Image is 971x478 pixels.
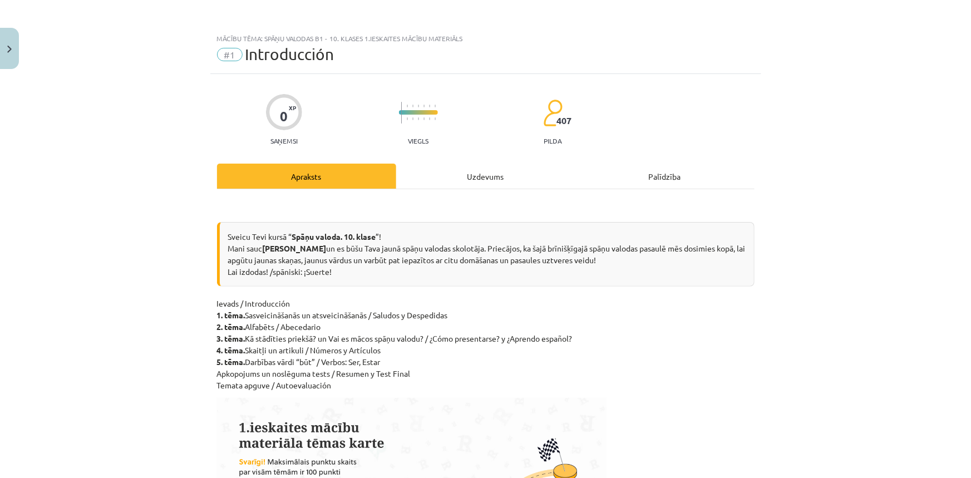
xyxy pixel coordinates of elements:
[217,298,755,391] p: Ievads / Introducción Sasveicināšanās un atsveicināšanās / Saludos y Despedidas Alfabēts / Abeced...
[401,102,402,124] img: icon-long-line-d9ea69661e0d244f92f715978eff75569469978d946b2353a9bb055b3ed8787d.svg
[289,105,296,111] span: XP
[217,164,396,189] div: Apraksts
[217,333,245,343] strong: 3. tēma.
[423,105,425,107] img: icon-short-line-57e1e144782c952c97e751825c79c345078a6d821885a25fce030b3d8c18986b.svg
[543,99,563,127] img: students-c634bb4e5e11cddfef0936a35e636f08e4e9abd3cc4e673bd6f9a4125e45ecb1.svg
[217,310,245,320] strong: 1. tēma.
[423,117,425,120] img: icon-short-line-57e1e144782c952c97e751825c79c345078a6d821885a25fce030b3d8c18986b.svg
[412,117,413,120] img: icon-short-line-57e1e144782c952c97e751825c79c345078a6d821885a25fce030b3d8c18986b.svg
[266,137,302,145] p: Saņemsi
[7,46,12,53] img: icon-close-lesson-0947bae3869378f0d4975bcd49f059093ad1ed9edebbc8119c70593378902aed.svg
[407,117,408,120] img: icon-short-line-57e1e144782c952c97e751825c79c345078a6d821885a25fce030b3d8c18986b.svg
[245,45,334,63] span: Introducción
[217,357,245,367] strong: 5. tēma.
[217,48,243,61] span: #1
[217,345,245,355] strong: 4. tēma.
[575,164,755,189] div: Palīdzība
[263,243,327,253] strong: [PERSON_NAME]
[412,105,413,107] img: icon-short-line-57e1e144782c952c97e751825c79c345078a6d821885a25fce030b3d8c18986b.svg
[217,35,755,42] div: Mācību tēma: Spāņu valodas b1 - 10. klases 1.ieskaites mācību materiāls
[292,231,376,242] strong: Spāņu valoda. 10. klase
[407,105,408,107] img: icon-short-line-57e1e144782c952c97e751825c79c345078a6d821885a25fce030b3d8c18986b.svg
[408,137,428,145] p: Viegls
[557,116,572,126] span: 407
[217,222,755,287] div: Sveicu Tevi kursā “ ”! Mani sauc un es būšu Tava jaunā spāņu valodas skolotāja. Priecājos, ka šaj...
[280,109,288,124] div: 0
[418,117,419,120] img: icon-short-line-57e1e144782c952c97e751825c79c345078a6d821885a25fce030b3d8c18986b.svg
[544,137,561,145] p: pilda
[418,105,419,107] img: icon-short-line-57e1e144782c952c97e751825c79c345078a6d821885a25fce030b3d8c18986b.svg
[435,105,436,107] img: icon-short-line-57e1e144782c952c97e751825c79c345078a6d821885a25fce030b3d8c18986b.svg
[429,117,430,120] img: icon-short-line-57e1e144782c952c97e751825c79c345078a6d821885a25fce030b3d8c18986b.svg
[396,164,575,189] div: Uzdevums
[217,322,245,332] strong: 2. tēma.
[429,105,430,107] img: icon-short-line-57e1e144782c952c97e751825c79c345078a6d821885a25fce030b3d8c18986b.svg
[435,117,436,120] img: icon-short-line-57e1e144782c952c97e751825c79c345078a6d821885a25fce030b3d8c18986b.svg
